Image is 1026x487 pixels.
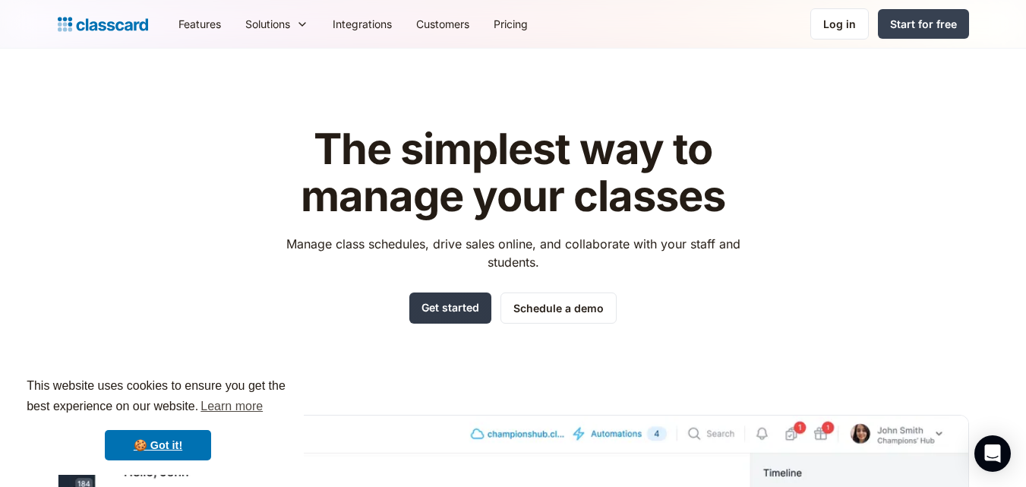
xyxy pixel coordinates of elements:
div: Solutions [245,16,290,32]
h1: The simplest way to manage your classes [272,126,754,220]
a: Integrations [320,7,404,41]
a: Features [166,7,233,41]
a: Get started [409,293,491,324]
a: dismiss cookie message [105,430,211,460]
a: Schedule a demo [500,293,617,324]
div: Open Intercom Messenger [974,435,1011,472]
div: Solutions [233,7,320,41]
a: Start for free [878,9,969,39]
a: Logo [58,14,148,35]
a: Customers [404,7,481,41]
a: Pricing [481,7,540,41]
p: Manage class schedules, drive sales online, and collaborate with your staff and students. [272,235,754,271]
div: cookieconsent [12,362,304,475]
a: learn more about cookies [198,395,265,418]
div: Start for free [890,16,957,32]
span: This website uses cookies to ensure you get the best experience on our website. [27,377,289,418]
a: Log in [810,8,869,40]
div: Log in [823,16,856,32]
